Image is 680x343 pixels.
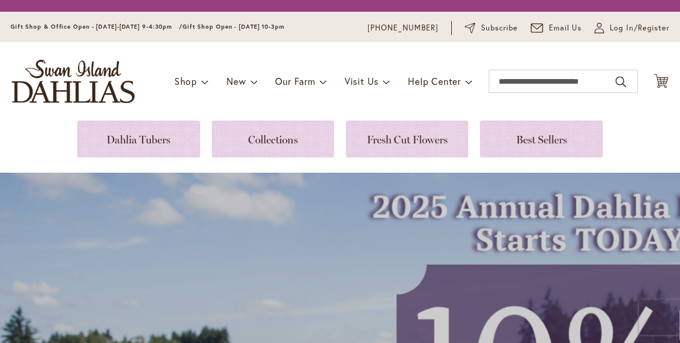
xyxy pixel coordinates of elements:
a: Subscribe [465,22,518,34]
span: Shop [174,75,197,87]
span: Gift Shop & Office Open - [DATE]-[DATE] 9-4:30pm / [11,23,183,30]
span: Log In/Register [610,22,669,34]
span: Email Us [549,22,582,34]
a: Log In/Register [595,22,669,34]
span: Visit Us [345,75,379,87]
span: New [226,75,246,87]
span: Subscribe [481,22,518,34]
span: Help Center [408,75,461,87]
a: [PHONE_NUMBER] [368,22,438,34]
a: Email Us [531,22,582,34]
span: Gift Shop Open - [DATE] 10-3pm [183,23,284,30]
span: Our Farm [275,75,315,87]
a: store logo [12,60,135,103]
